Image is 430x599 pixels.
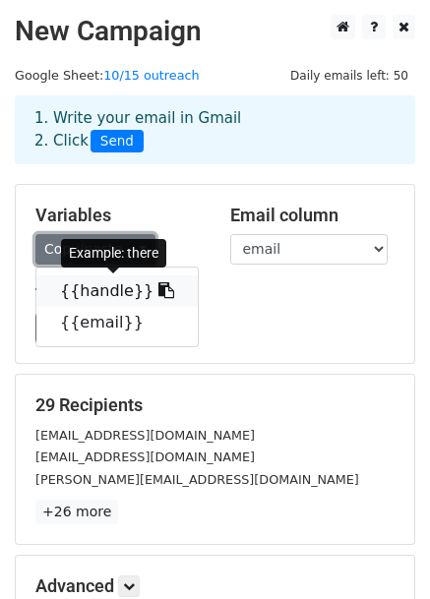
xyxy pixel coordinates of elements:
a: +26 more [35,500,118,524]
div: 1. Write your email in Gmail 2. Click [20,107,410,152]
h5: Advanced [35,575,395,597]
div: Example: there [61,239,166,268]
a: {{email}} [36,307,198,338]
iframe: Chat Widget [332,505,430,599]
small: [EMAIL_ADDRESS][DOMAIN_NAME] [35,449,255,464]
a: 10/15 outreach [103,68,199,83]
h5: Email column [230,205,396,226]
h2: New Campaign [15,15,415,48]
a: Daily emails left: 50 [283,68,415,83]
small: Google Sheet: [15,68,200,83]
small: [PERSON_NAME][EMAIL_ADDRESS][DOMAIN_NAME] [35,472,359,487]
span: Daily emails left: 50 [283,65,415,87]
div: 聊天小组件 [332,505,430,599]
a: {{handle}} [36,275,198,307]
h5: Variables [35,205,201,226]
span: Send [91,130,144,153]
h5: 29 Recipients [35,394,395,416]
small: [EMAIL_ADDRESS][DOMAIN_NAME] [35,428,255,443]
a: Copy/paste... [35,234,155,265]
